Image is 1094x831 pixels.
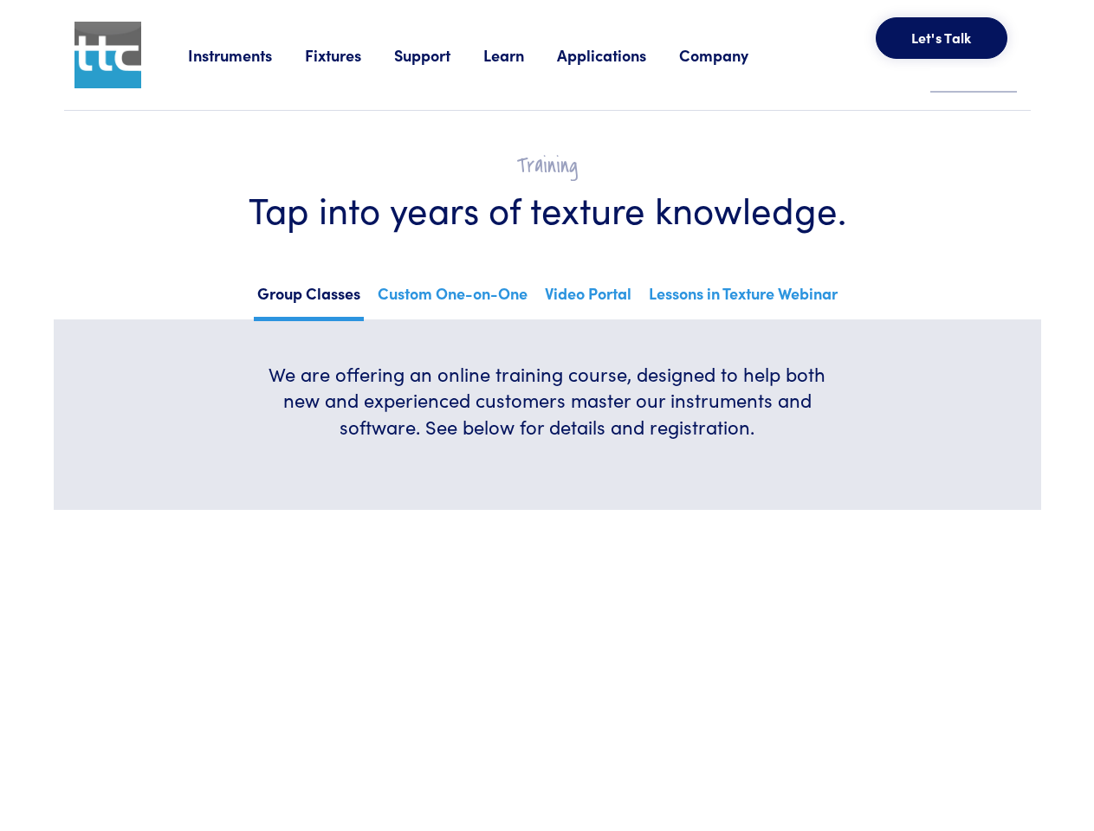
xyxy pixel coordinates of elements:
[74,22,141,88] img: ttc_logo_1x1_v1.0.png
[645,279,841,317] a: Lessons in Texture Webinar
[483,44,557,66] a: Learn
[541,279,635,317] a: Video Portal
[106,186,989,232] h1: Tap into years of texture knowledge.
[256,361,838,441] h6: We are offering an online training course, designed to help both new and experienced customers ma...
[394,44,483,66] a: Support
[254,279,364,321] a: Group Classes
[374,279,531,317] a: Custom One-on-One
[188,44,305,66] a: Instruments
[679,44,781,66] a: Company
[305,44,394,66] a: Fixtures
[557,44,679,66] a: Applications
[876,17,1007,59] button: Let's Talk
[106,152,989,179] h2: Training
